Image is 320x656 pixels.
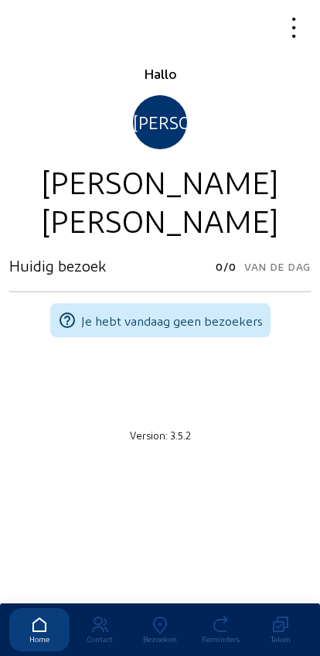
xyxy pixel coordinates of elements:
h3: Huidig bezoek [9,256,106,275]
small: Version: 3.5.2 [130,429,191,441]
div: [PERSON_NAME] [9,200,311,239]
div: Reminders [190,634,250,644]
a: Bezoeken [130,608,190,651]
div: Home [9,634,70,644]
div: [PERSON_NAME] [133,95,187,149]
a: Reminders [190,608,250,651]
div: Contact [70,634,130,644]
div: Taken [250,634,311,644]
mat-icon: help_outline [58,311,77,330]
span: Van de dag [244,256,311,278]
a: Contact [70,608,130,651]
a: Taken [250,608,311,651]
div: Bezoeken [130,634,190,644]
span: 0/0 [216,256,237,278]
a: Home [9,608,70,651]
div: [PERSON_NAME] [9,162,311,200]
div: Hallo [9,64,311,83]
span: Je hebt vandaag geen bezoekers [81,313,263,328]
